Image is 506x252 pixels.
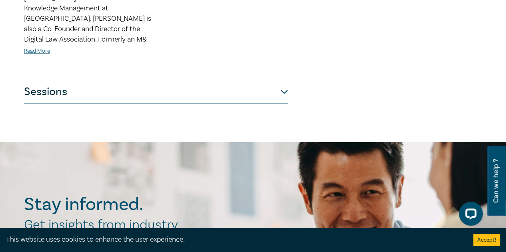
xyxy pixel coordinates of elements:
[24,48,50,55] a: Read More
[24,194,213,215] h2: Stay informed.
[24,80,288,104] button: Sessions
[452,198,486,232] iframe: LiveChat chat widget
[6,234,461,245] div: This website uses cookies to enhance the user experience.
[473,234,500,246] button: Accept cookies
[492,151,500,211] span: Can we help ?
